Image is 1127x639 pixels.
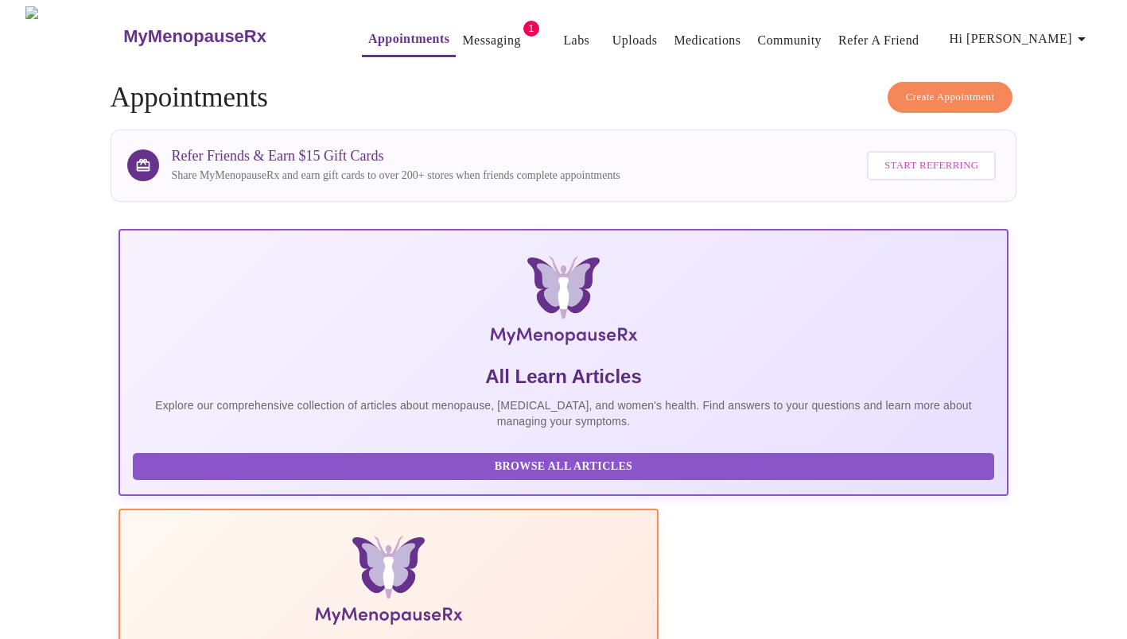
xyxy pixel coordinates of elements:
button: Start Referring [867,151,996,180]
a: Community [758,29,822,52]
p: Share MyMenopauseRx and earn gift cards to over 200+ stores when friends complete appointments [172,168,620,184]
a: Labs [563,29,589,52]
p: Explore our comprehensive collection of articles about menopause, [MEDICAL_DATA], and women's hea... [133,397,995,429]
img: MyMenopauseRx Logo [25,6,122,66]
button: Uploads [606,25,664,56]
button: Appointments [362,23,456,57]
button: Browse All Articles [133,453,995,481]
a: Browse All Articles [133,459,999,472]
a: MyMenopauseRx [122,9,330,64]
span: Browse All Articles [149,457,979,477]
button: Refer a Friend [832,25,926,56]
span: Hi [PERSON_NAME] [950,28,1091,50]
a: Uploads [612,29,658,52]
button: Labs [551,25,602,56]
h5: All Learn Articles [133,364,995,389]
a: Appointments [368,28,449,50]
img: Menopause Manual [214,536,563,631]
a: Medications [674,29,740,52]
a: Messaging [462,29,520,52]
a: Refer a Friend [838,29,919,52]
h3: MyMenopauseRx [123,26,266,47]
h3: Refer Friends & Earn $15 Gift Cards [172,148,620,165]
button: Create Appointment [888,82,1013,113]
span: Create Appointment [906,88,995,106]
span: 1 [523,21,539,37]
button: Messaging [456,25,527,56]
button: Community [752,25,829,56]
button: Medications [667,25,747,56]
span: Start Referring [884,157,978,175]
a: Start Referring [863,143,1000,188]
h4: Appointments [111,82,1017,114]
button: Hi [PERSON_NAME] [943,23,1098,55]
img: MyMenopauseRx Logo [266,256,861,351]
